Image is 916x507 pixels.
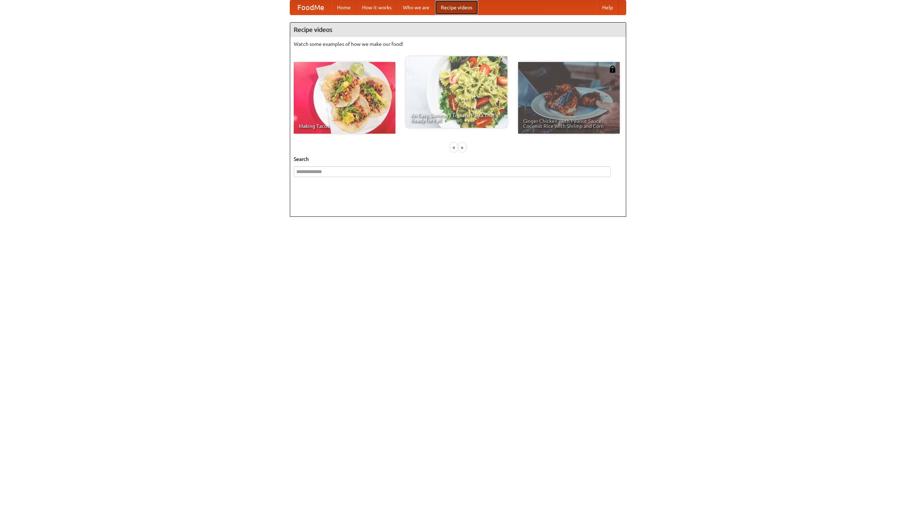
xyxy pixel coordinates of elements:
img: 483408.png [609,66,616,73]
div: » [459,143,466,152]
a: How it works [356,0,397,15]
a: Who we are [397,0,435,15]
p: Watch some examples of how we make our food! [294,40,622,48]
a: Home [331,0,356,15]
a: Recipe videos [435,0,478,15]
div: « [450,143,457,152]
span: Making Tacos [299,124,390,129]
h5: Search [294,156,622,163]
a: Help [596,0,619,15]
h4: Recipe videos [290,23,626,37]
a: FoodMe [290,0,331,15]
a: An Easy, Summery Tomato Pasta That's Ready for Fall [406,56,507,128]
a: Making Tacos [294,62,395,134]
span: An Easy, Summery Tomato Pasta That's Ready for Fall [411,113,502,123]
